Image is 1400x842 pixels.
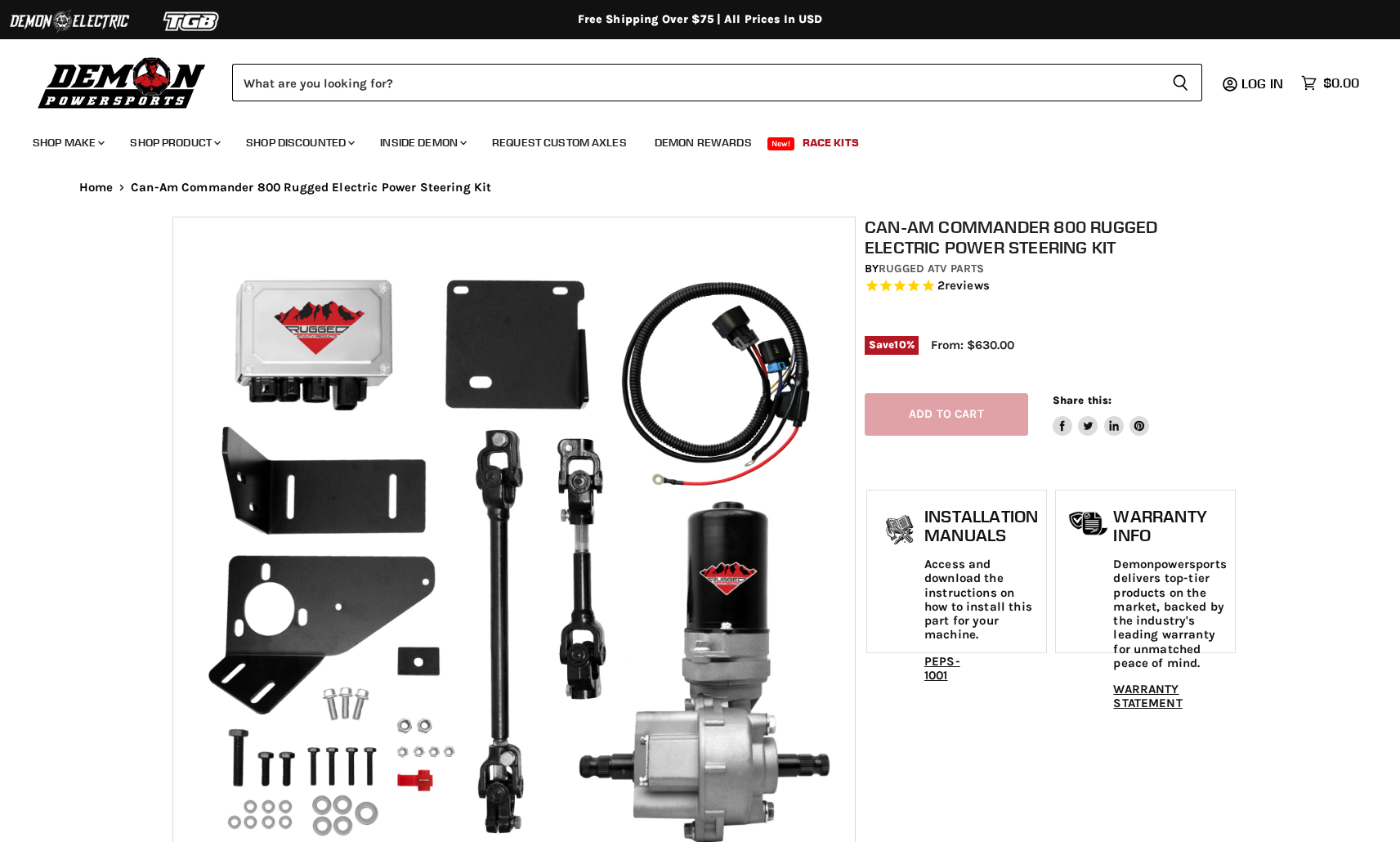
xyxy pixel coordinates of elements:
[790,126,871,159] a: Race Kits
[131,181,491,195] span: Can-Am Commander 800 Rugged Electric Power Steering Kit
[924,507,1038,545] h1: Installation Manuals
[1053,393,1150,437] aside: Share this:
[1323,75,1359,91] span: $0.00
[33,53,212,111] img: Demon Powersports
[865,260,1237,278] div: by
[937,279,990,293] span: 2 reviews
[20,119,1355,159] ul: Main menu
[368,126,476,159] a: Inside Demon
[47,181,1354,195] nav: Breadcrumbs
[20,126,114,159] a: Shop Make
[879,511,920,552] img: install_manual-icon.png
[79,181,114,195] a: Home
[1053,394,1112,406] span: Share this:
[865,278,1237,295] span: Rated 5.0 out of 5 stars 2 reviews
[767,137,795,150] span: New!
[924,654,960,683] a: PEPS-1001
[131,6,253,37] img: TGB Logo 2
[1241,75,1283,92] span: Log in
[642,126,764,159] a: Demon Rewards
[480,126,639,159] a: Request Custom Axles
[1113,558,1226,670] p: Demonpowersports delivers top-tier products on the market, backed by the industry's leading warra...
[1113,507,1226,545] h1: Warranty Info
[47,12,1354,27] div: Free Shipping Over $75 | All Prices In USD
[232,64,1202,101] form: Product
[931,338,1014,352] span: From: $630.00
[1234,76,1293,91] a: Log in
[1113,682,1182,710] a: WARRANTY STATEMENT
[1159,64,1202,101] button: Search
[945,279,990,293] span: reviews
[232,64,1159,101] input: Search
[879,262,984,275] a: Rugged ATV Parts
[894,338,906,351] span: 10
[865,336,919,354] span: Save %
[1068,511,1109,536] img: warranty-icon.png
[924,558,1038,643] p: Access and download the instructions on how to install this part for your machine.
[8,6,131,37] img: Demon Electric Logo 2
[234,126,365,159] a: Shop Discounted
[1293,71,1367,95] a: $0.00
[118,126,230,159] a: Shop Product
[865,217,1237,258] h1: Can-Am Commander 800 Rugged Electric Power Steering Kit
